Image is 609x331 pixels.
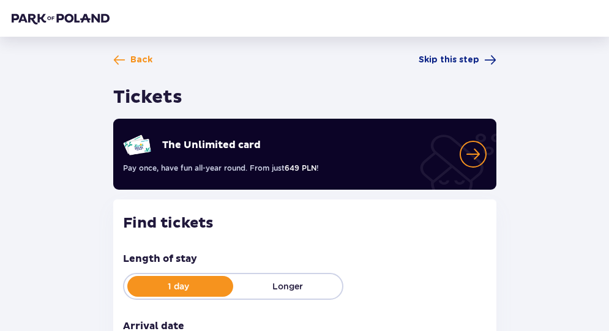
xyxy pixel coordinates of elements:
h1: Tickets [113,86,182,109]
p: Length of stay [123,252,197,266]
a: Back [113,54,152,66]
span: Skip this step [419,54,479,66]
p: Longer [233,280,342,292]
a: Skip this step [419,54,496,66]
p: 1 day [124,280,233,292]
span: Back [130,54,152,66]
h2: Find tickets [123,214,487,232]
img: Park of Poland logo [12,12,110,24]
